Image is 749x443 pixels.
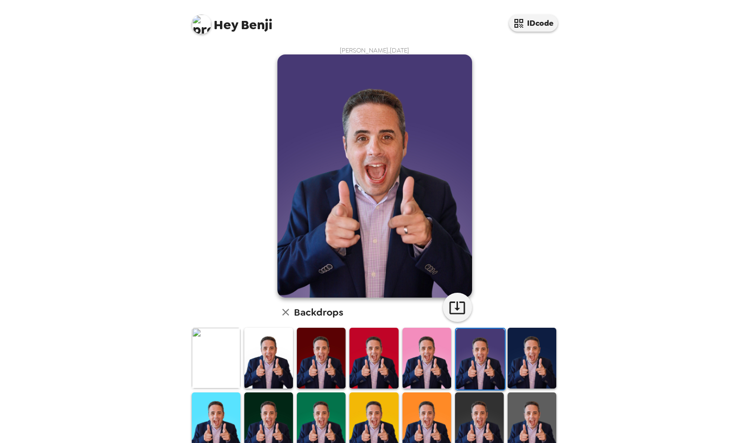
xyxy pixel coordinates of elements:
[340,46,409,54] span: [PERSON_NAME] , [DATE]
[294,304,343,320] h6: Backdrops
[509,15,558,32] button: IDcode
[192,328,240,389] img: Original
[192,10,273,32] span: Benji
[214,16,238,34] span: Hey
[277,54,472,298] img: user
[192,15,211,34] img: profile pic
